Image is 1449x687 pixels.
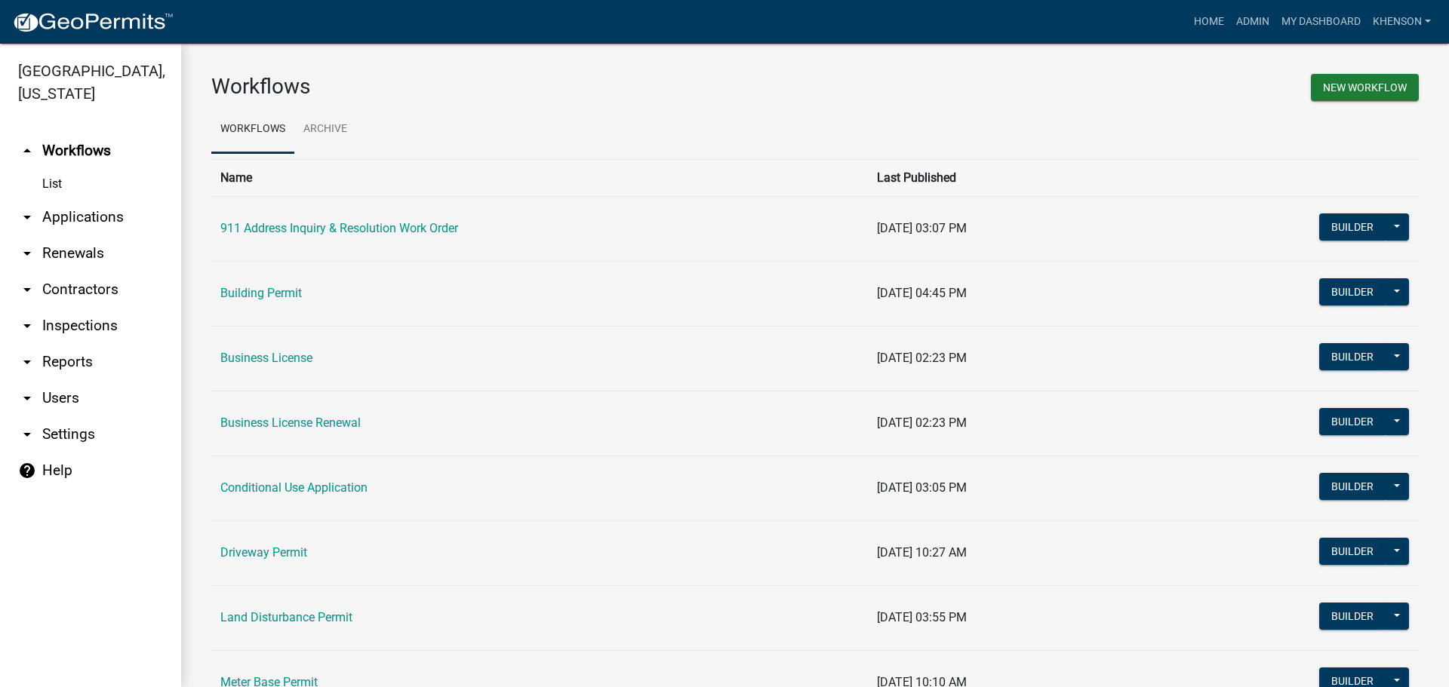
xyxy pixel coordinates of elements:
a: Workflows [211,106,294,154]
button: Builder [1319,603,1386,630]
button: Builder [1319,408,1386,435]
i: arrow_drop_down [18,353,36,371]
i: arrow_drop_down [18,244,36,262]
i: arrow_drop_down [18,425,36,443]
button: Builder [1319,213,1386,241]
i: arrow_drop_down [18,281,36,299]
a: Archive [294,106,356,154]
a: Conditional Use Application [220,480,368,495]
button: Builder [1319,473,1386,500]
i: arrow_drop_down [18,389,36,407]
th: Name [211,159,868,196]
a: Business License [220,351,312,365]
span: [DATE] 02:23 PM [877,351,967,365]
a: Building Permit [220,286,302,300]
a: 911 Address Inquiry & Resolution Work Order [220,221,458,235]
a: khenson [1367,8,1437,36]
th: Last Published [868,159,1142,196]
button: Builder [1319,278,1386,305]
span: [DATE] 10:27 AM [877,545,967,560]
a: Home [1188,8,1230,36]
span: [DATE] 03:05 PM [877,480,967,495]
a: My Dashboard [1275,8,1367,36]
span: [DATE] 02:23 PM [877,416,967,430]
a: Business License Renewal [220,416,361,430]
i: arrow_drop_up [18,142,36,160]
i: arrow_drop_down [18,208,36,226]
a: Land Disturbance Permit [220,610,352,624]
button: New Workflow [1311,74,1419,101]
a: Driveway Permit [220,545,307,560]
span: [DATE] 04:45 PM [877,286,967,300]
i: help [18,462,36,480]
span: [DATE] 03:55 PM [877,610,967,624]
button: Builder [1319,343,1386,370]
span: [DATE] 03:07 PM [877,221,967,235]
a: Admin [1230,8,1275,36]
h3: Workflows [211,74,804,100]
button: Builder [1319,538,1386,565]
i: arrow_drop_down [18,317,36,335]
